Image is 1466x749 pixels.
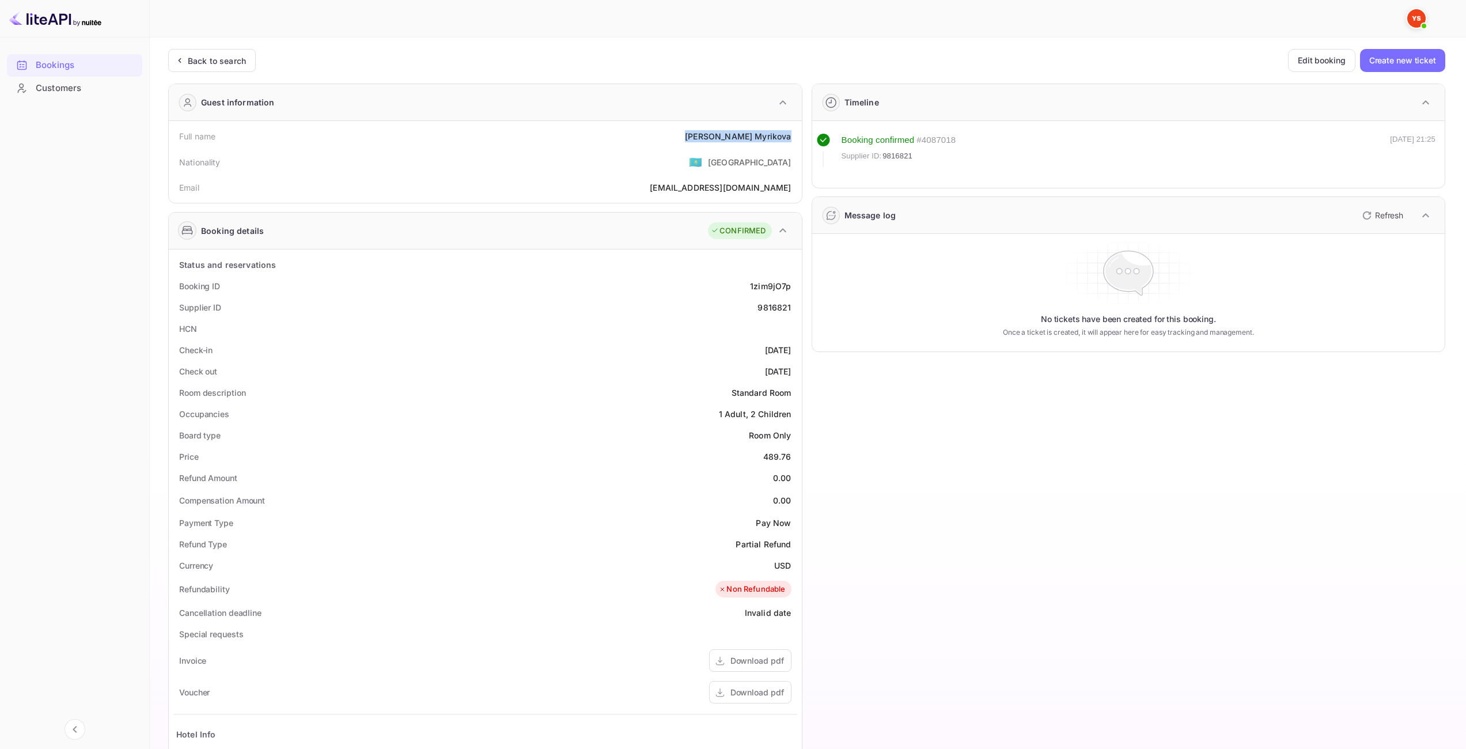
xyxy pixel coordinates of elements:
ya-tr-span: Once a ticket is created, it will appear here for easy tracking and management. [1003,327,1254,338]
ya-tr-span: Message log [844,210,896,220]
ya-tr-span: Price [179,452,199,461]
ya-tr-span: HCN [179,324,197,334]
ya-tr-span: Myrikova [755,131,791,141]
ya-tr-span: Create new ticket [1369,54,1436,67]
button: Collapse navigation [65,719,85,740]
div: 489.76 [763,451,791,463]
ya-tr-span: Invoice [179,656,206,665]
ya-tr-span: Refresh [1375,210,1403,220]
ya-tr-span: Full name [179,131,215,141]
ya-tr-span: Voucher [179,687,210,697]
ya-tr-span: Supplier ID [179,302,221,312]
ya-tr-span: Pay Now [756,518,791,528]
ya-tr-span: confirmed [876,135,914,145]
ya-tr-span: Hotel Info [176,729,216,739]
ya-tr-span: 1zim9jO7p [750,281,791,291]
a: Customers [7,77,142,99]
ya-tr-span: Partial Refund [736,539,791,549]
div: [DATE] [765,344,791,356]
ya-tr-span: Payment Type [179,518,233,528]
ya-tr-span: [PERSON_NAME] [685,131,752,141]
button: Create new ticket [1360,49,1445,72]
ya-tr-span: Status and reservations [179,260,276,270]
ya-tr-span: 9816821 [882,152,912,160]
ya-tr-span: Invalid date [745,608,791,618]
div: Customers [7,77,142,100]
ya-tr-span: Compensation Amount [179,495,265,505]
ya-tr-span: Currency [179,561,213,570]
ya-tr-span: Back to search [188,56,246,66]
ya-tr-span: Booking [842,135,873,145]
ya-tr-span: Occupancies [179,409,229,419]
ya-tr-span: Standard Room [732,388,791,398]
ya-tr-span: No tickets have been created for this booking. [1041,313,1216,325]
ya-tr-span: Refundability [179,584,230,594]
ya-tr-span: Special requests [179,629,243,639]
ya-tr-span: Booking ID [179,281,220,291]
ya-tr-span: Bookings [36,59,74,72]
ya-tr-span: Guest information [201,96,275,108]
button: Refresh [1355,206,1408,225]
ya-tr-span: Cancellation deadline [179,608,262,618]
ya-tr-span: Room description [179,388,245,398]
ya-tr-span: Check out [179,366,217,376]
ya-tr-span: [DATE] 21:25 [1390,135,1435,143]
div: 0.00 [773,472,791,484]
ya-tr-span: Supplier ID: [842,152,882,160]
ya-tr-span: Nationality [179,157,221,167]
ya-tr-span: Download pdf [730,687,784,697]
ya-tr-span: Edit booking [1298,54,1346,67]
ya-tr-span: Customers [36,82,81,95]
ya-tr-span: Refund Amount [179,473,237,483]
ya-tr-span: 🇰🇿 [689,156,702,168]
ya-tr-span: [EMAIL_ADDRESS][DOMAIN_NAME] [650,183,791,192]
ya-tr-span: 1 Adult, 2 Children [719,409,791,419]
div: 0.00 [773,494,791,506]
ya-tr-span: [GEOGRAPHIC_DATA] [708,157,791,167]
ya-tr-span: Check-in [179,345,213,355]
div: # 4087018 [916,134,956,147]
ya-tr-span: USD [774,561,791,570]
ya-tr-span: Timeline [844,97,879,107]
ya-tr-span: Board type [179,430,221,440]
span: United States [689,152,702,172]
div: Bookings [7,54,142,77]
img: LiteAPI logo [9,9,101,28]
ya-tr-span: Non Refundable [726,584,785,595]
ya-tr-span: Room Only [749,430,791,440]
button: Edit booking [1288,49,1355,72]
div: [DATE] [765,365,791,377]
ya-tr-span: CONFIRMED [719,225,766,237]
ya-tr-span: Email [179,183,199,192]
ya-tr-span: Download pdf [730,656,784,665]
img: Yandex Support [1407,9,1426,28]
ya-tr-span: Refund Type [179,539,227,549]
a: Bookings [7,54,142,75]
div: 9816821 [757,301,791,313]
ya-tr-span: Booking details [201,225,264,237]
